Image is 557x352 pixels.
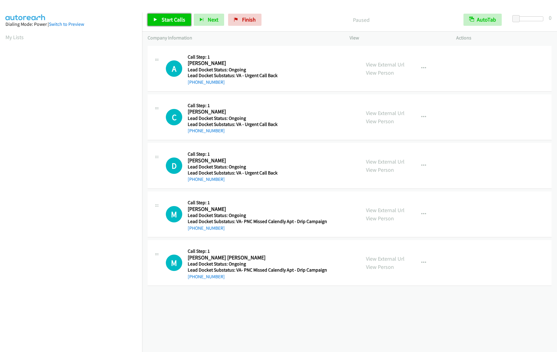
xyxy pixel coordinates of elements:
[366,166,394,173] a: View Person
[188,254,325,261] h2: [PERSON_NAME] [PERSON_NAME]
[366,215,394,222] a: View Person
[188,157,325,164] h2: [PERSON_NAME]
[350,34,445,42] p: View
[188,176,225,182] a: [PHONE_NUMBER]
[188,54,325,60] h5: Call Step: 1
[188,218,327,225] h5: Lead Docket Substatus: VA- PNC Missed Calendly Apt - Drip Campaign
[5,34,24,41] a: My Lists
[463,14,502,26] button: AutoTab
[549,14,552,22] div: 0
[188,115,325,121] h5: Lead Docket Status: Ongoing
[366,263,394,270] a: View Person
[188,212,327,218] h5: Lead Docket Status: Ongoing
[148,34,339,42] p: Company Information
[366,69,394,76] a: View Person
[166,255,182,271] h1: M
[366,110,405,117] a: View External Url
[162,16,185,23] span: Start Calls
[188,128,225,134] a: [PHONE_NUMBER]
[456,34,552,42] p: Actions
[188,73,325,79] h5: Lead Docket Substatus: VA - Urgent Call Back
[166,206,182,222] h1: M
[188,261,327,267] h5: Lead Docket Status: Ongoing
[188,267,327,273] h5: Lead Docket Substatus: VA- PNC Missed Calendly Apt - Drip Campaign
[188,206,325,213] h2: [PERSON_NAME]
[515,16,543,21] div: Delay between calls (in seconds)
[148,14,191,26] a: Start Calls
[188,225,225,231] a: [PHONE_NUMBER]
[366,207,405,214] a: View External Url
[188,151,325,157] h5: Call Step: 1
[166,157,182,174] div: The call is yet to be attempted
[188,164,325,170] h5: Lead Docket Status: Ongoing
[166,109,182,125] div: The call is yet to be attempted
[188,170,325,176] h5: Lead Docket Substatus: VA - Urgent Call Back
[5,21,137,28] div: Dialing Mode: Power |
[166,157,182,174] h1: D
[188,79,225,85] a: [PHONE_NUMBER]
[188,103,325,109] h5: Call Step: 1
[188,121,325,127] h5: Lead Docket Substatus: VA - Urgent Call Back
[366,158,405,165] a: View External Url
[188,108,325,115] h2: [PERSON_NAME]
[188,248,327,254] h5: Call Step: 1
[166,206,182,222] div: The call is yet to be attempted
[166,255,182,271] div: The call is yet to be attempted
[194,14,224,26] button: Next
[188,67,325,73] h5: Lead Docket Status: Ongoing
[366,61,405,68] a: View External Url
[208,16,218,23] span: Next
[270,16,453,24] p: Paused
[49,21,84,27] a: Switch to Preview
[166,109,182,125] h1: C
[366,118,394,125] a: View Person
[5,47,142,335] iframe: Dialpad
[242,16,256,23] span: Finish
[166,60,182,77] h1: A
[228,14,261,26] a: Finish
[366,255,405,262] a: View External Url
[188,60,325,67] h2: [PERSON_NAME]
[188,274,225,279] a: [PHONE_NUMBER]
[188,200,327,206] h5: Call Step: 1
